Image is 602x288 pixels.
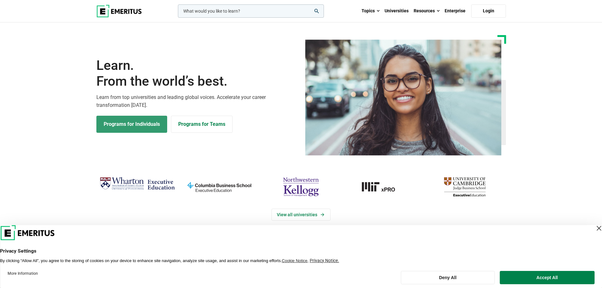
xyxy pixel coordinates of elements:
[100,175,175,193] img: Wharton Executive Education
[271,209,331,221] a: View Universities
[181,175,257,199] img: columbia-business-school
[96,58,297,89] h1: Learn.
[345,175,421,199] img: MIT xPRO
[471,4,506,18] a: Login
[178,4,324,18] input: woocommerce-product-search-field-0
[427,175,502,199] img: cambridge-judge-business-school
[96,73,297,89] span: From the world’s best.
[171,116,233,133] a: Explore for Business
[96,93,297,109] p: Learn from top universities and leading global voices. Accelerate your career transformation [DATE].
[263,175,339,199] img: northwestern-kellogg
[345,175,421,199] a: MIT-xPRO
[96,116,167,133] a: Explore Programs
[305,40,502,156] img: Learn from the world's best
